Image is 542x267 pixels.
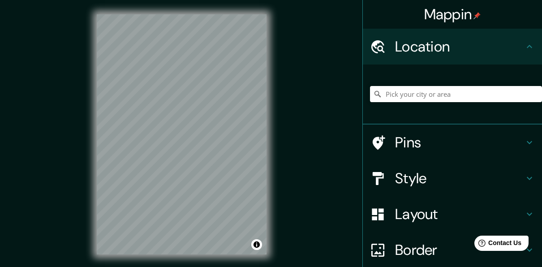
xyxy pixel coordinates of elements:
[395,205,524,223] h4: Layout
[363,160,542,196] div: Style
[363,196,542,232] div: Layout
[395,133,524,151] h4: Pins
[251,239,262,250] button: Toggle attribution
[395,169,524,187] h4: Style
[462,232,532,257] iframe: Help widget launcher
[97,14,267,254] canvas: Map
[370,86,542,102] input: Pick your city or area
[473,12,481,19] img: pin-icon.png
[395,38,524,56] h4: Location
[363,125,542,160] div: Pins
[424,5,481,23] h4: Mappin
[363,29,542,65] div: Location
[395,241,524,259] h4: Border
